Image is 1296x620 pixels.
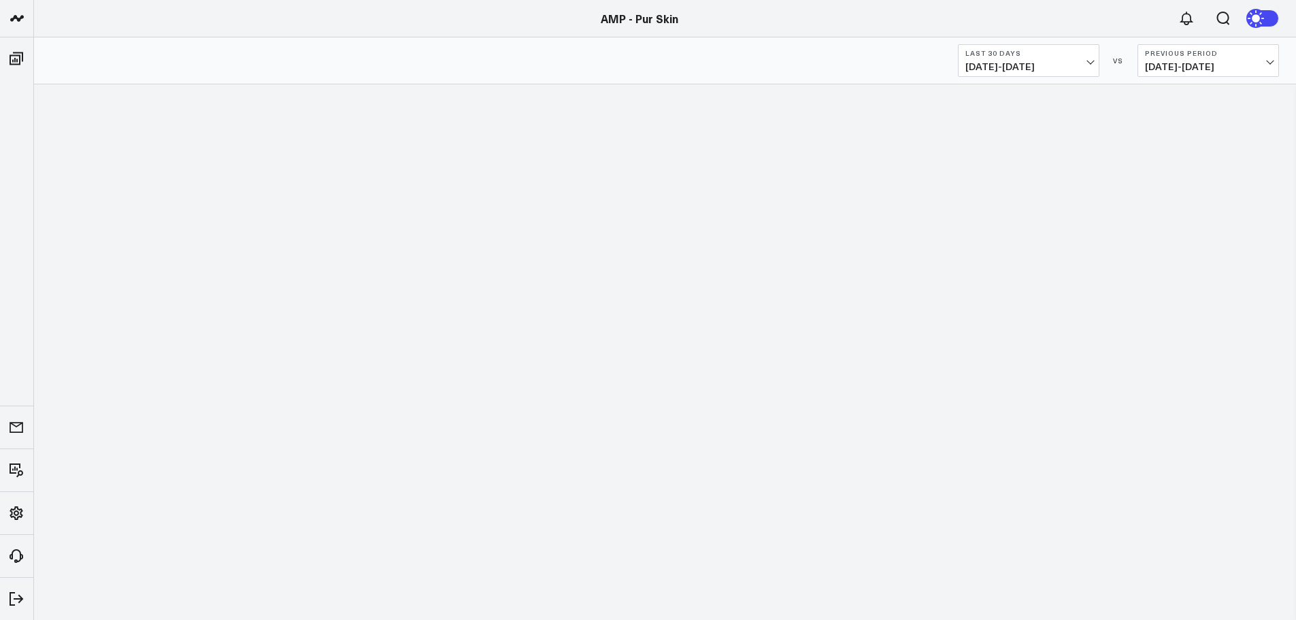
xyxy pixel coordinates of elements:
[965,61,1092,72] span: [DATE] - [DATE]
[958,44,1099,77] button: Last 30 Days[DATE]-[DATE]
[965,49,1092,57] b: Last 30 Days
[1145,61,1272,72] span: [DATE] - [DATE]
[1106,56,1131,65] div: VS
[1145,49,1272,57] b: Previous Period
[601,11,678,26] a: AMP - Pur Skin
[1137,44,1279,77] button: Previous Period[DATE]-[DATE]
